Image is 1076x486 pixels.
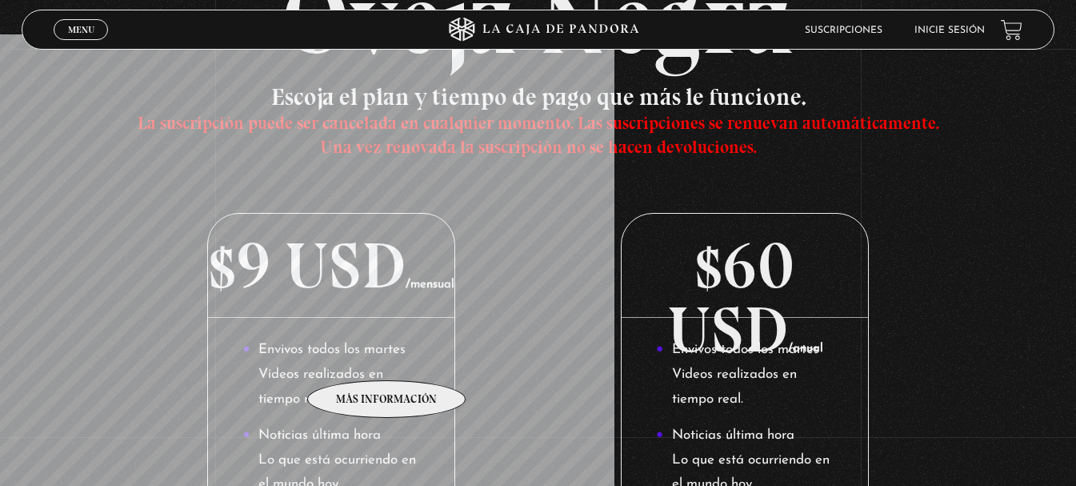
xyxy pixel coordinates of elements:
h3: Escoja el plan y tiempo de pago que más le funcione. [125,85,951,157]
li: Envivos todos los martes Videos realizados en tiempo real. [242,338,420,412]
span: Menu [68,25,94,34]
p: $9 USD [208,214,454,318]
li: Envivos todos los martes Videos realizados en tiempo real. [656,338,834,412]
a: View your shopping cart [1001,19,1022,41]
span: La suscripción puede ser cancelada en cualquier momento. Las suscripciones se renuevan automática... [138,112,939,158]
span: Cerrar [62,38,100,50]
span: /mensual [406,279,454,291]
a: Suscripciones [805,26,882,35]
p: $60 USD [622,214,868,318]
a: Inicie sesión [914,26,985,35]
